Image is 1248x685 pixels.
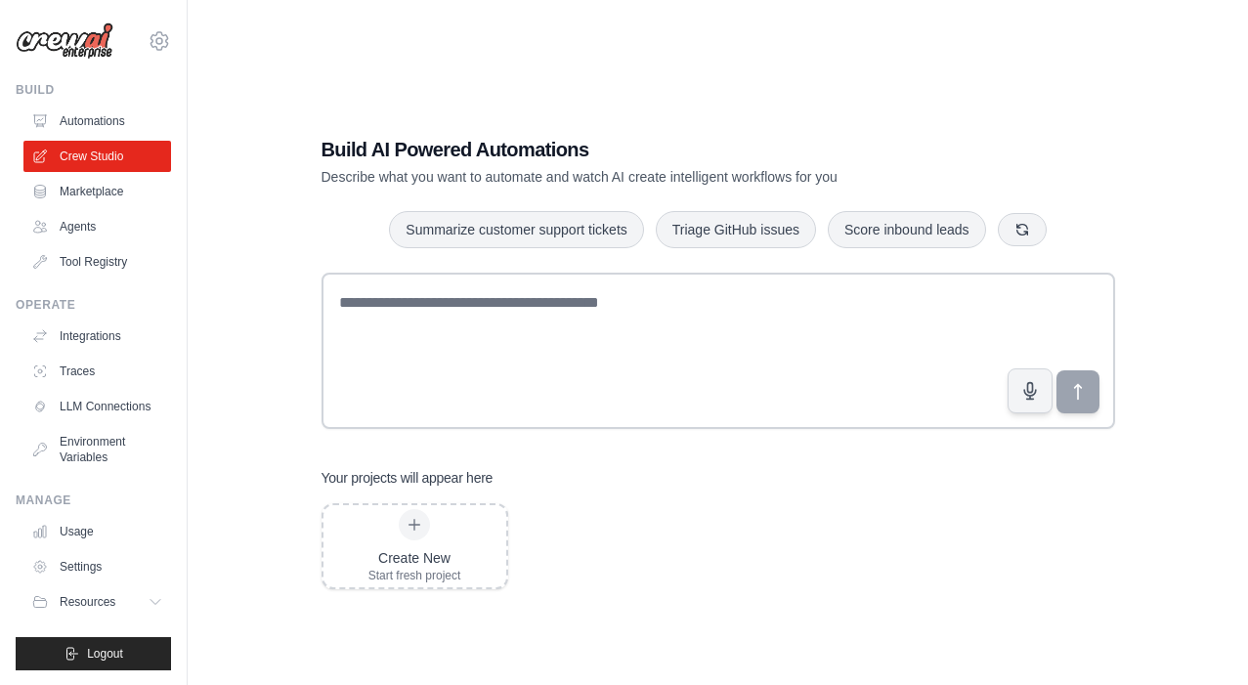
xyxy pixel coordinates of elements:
[16,637,171,670] button: Logout
[16,82,171,98] div: Build
[16,492,171,508] div: Manage
[368,548,461,568] div: Create New
[16,22,113,60] img: Logo
[60,594,115,610] span: Resources
[23,176,171,207] a: Marketplace
[87,646,123,662] span: Logout
[23,516,171,547] a: Usage
[23,356,171,387] a: Traces
[1008,368,1053,413] button: Click to speak your automation idea
[23,551,171,582] a: Settings
[656,211,816,248] button: Triage GitHub issues
[368,568,461,583] div: Start fresh project
[998,213,1047,246] button: Get new suggestions
[23,391,171,422] a: LLM Connections
[23,426,171,473] a: Environment Variables
[828,211,986,248] button: Score inbound leads
[322,136,978,163] h1: Build AI Powered Automations
[16,297,171,313] div: Operate
[23,141,171,172] a: Crew Studio
[322,167,978,187] p: Describe what you want to automate and watch AI create intelligent workflows for you
[389,211,643,248] button: Summarize customer support tickets
[23,321,171,352] a: Integrations
[322,468,494,488] h3: Your projects will appear here
[23,586,171,618] button: Resources
[23,211,171,242] a: Agents
[23,246,171,278] a: Tool Registry
[23,106,171,137] a: Automations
